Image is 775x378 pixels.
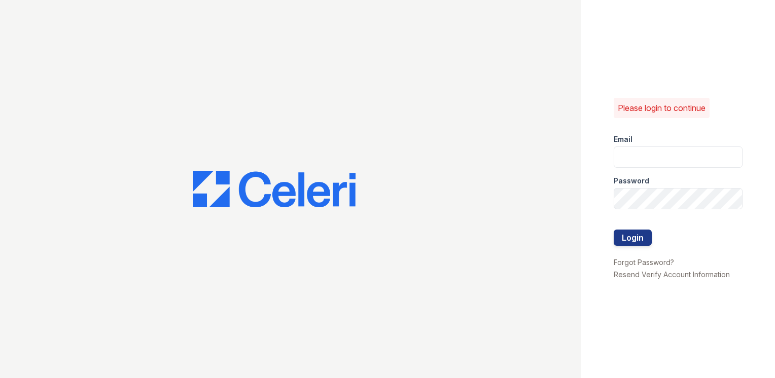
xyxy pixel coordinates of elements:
[614,258,674,267] a: Forgot Password?
[193,171,356,207] img: CE_Logo_Blue-a8612792a0a2168367f1c8372b55b34899dd931a85d93a1a3d3e32e68fde9ad4.png
[614,176,649,186] label: Password
[614,230,652,246] button: Login
[614,134,632,144] label: Email
[618,102,706,114] p: Please login to continue
[614,270,730,279] a: Resend Verify Account Information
